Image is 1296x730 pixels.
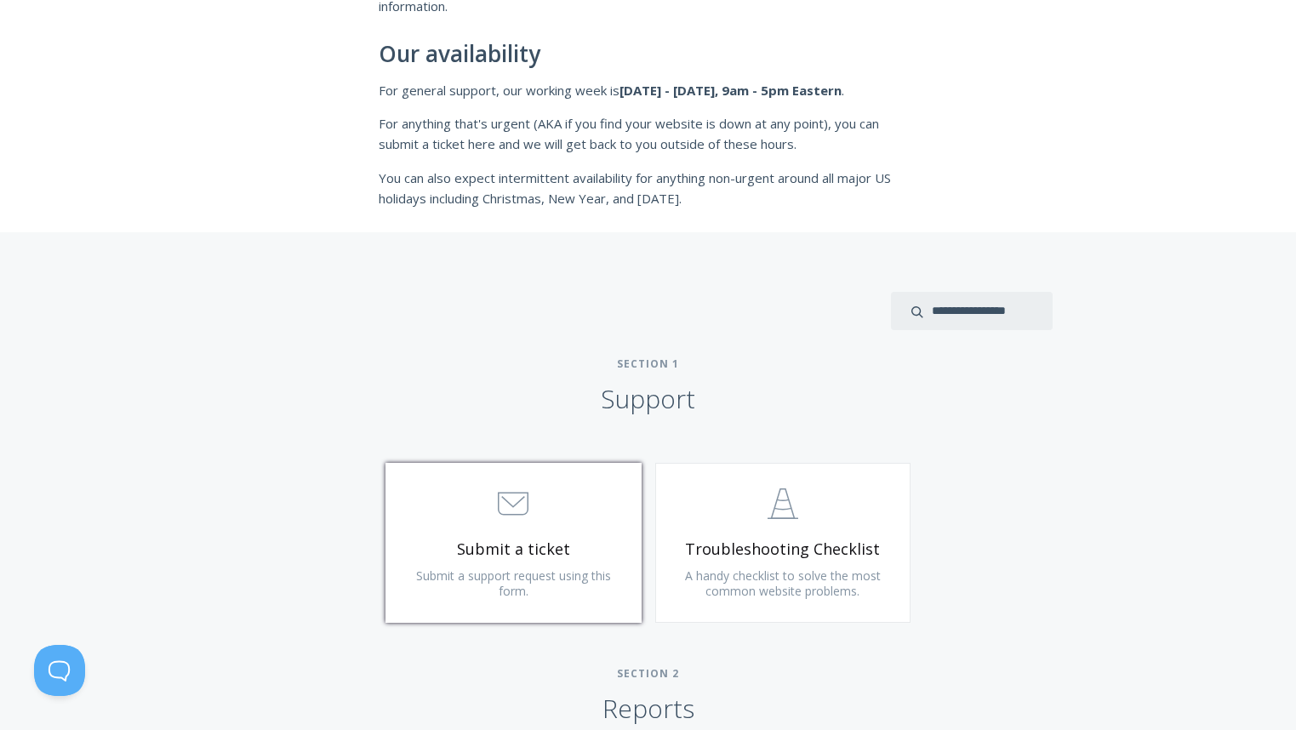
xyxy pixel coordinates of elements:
[34,645,85,696] iframe: Toggle Customer Support
[379,113,918,155] p: For anything that's urgent (AKA if you find your website is down at any point), you can submit a ...
[416,567,611,599] span: Submit a support request using this form.
[379,168,918,209] p: You can also expect intermittent availability for anything non-urgent around all major US holiday...
[685,567,881,599] span: A handy checklist to solve the most common website problems.
[682,539,885,559] span: Troubleshooting Checklist
[655,463,911,623] a: Troubleshooting Checklist A handy checklist to solve the most common website problems.
[412,539,615,559] span: Submit a ticket
[385,463,642,623] a: Submit a ticket Submit a support request using this form.
[619,82,842,99] strong: [DATE] - [DATE], 9am - 5pm Eastern
[379,80,918,100] p: For general support, our working week is .
[891,292,1053,330] input: search input
[379,42,918,67] h2: Our availability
